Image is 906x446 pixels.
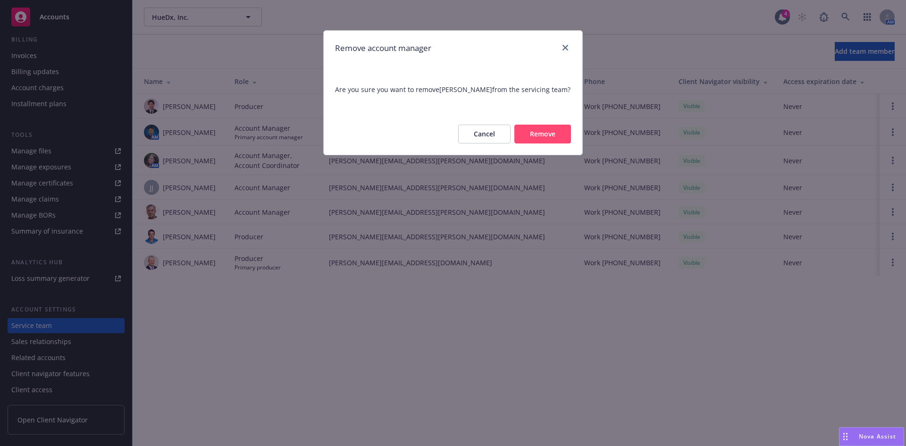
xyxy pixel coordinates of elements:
button: Nova Assist [839,427,904,446]
a: close [560,42,571,53]
h1: Remove account manager [335,42,431,54]
button: Remove [514,125,571,143]
span: Are you sure you want to remove [PERSON_NAME] from the servicing team? [335,84,571,94]
button: Cancel [458,125,511,143]
span: Nova Assist [859,432,896,440]
div: Drag to move [839,428,851,446]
